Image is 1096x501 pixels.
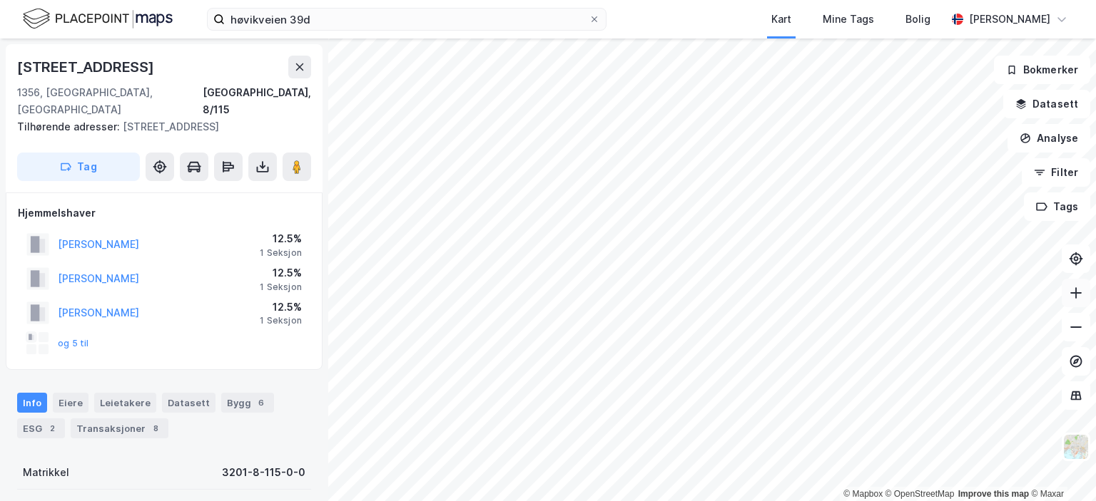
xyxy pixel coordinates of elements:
[905,11,930,28] div: Bolig
[260,282,302,293] div: 1 Seksjon
[1022,158,1090,187] button: Filter
[162,393,215,413] div: Datasett
[1025,433,1096,501] div: Kontrollprogram for chat
[260,264,302,282] div: 12.5%
[17,120,123,133] span: Tilhørende adresser:
[221,393,274,413] div: Bygg
[225,9,589,30] input: Søk på adresse, matrikkel, gårdeiere, leietakere eller personer
[254,396,268,410] div: 6
[260,299,302,316] div: 12.5%
[1003,90,1090,118] button: Datasett
[1008,124,1090,153] button: Analyse
[1024,192,1090,221] button: Tags
[17,118,300,135] div: [STREET_ADDRESS]
[18,205,310,222] div: Hjemmelshaver
[53,393,88,413] div: Eiere
[260,315,302,326] div: 1 Seksjon
[94,393,156,413] div: Leietakere
[823,11,874,28] div: Mine Tags
[71,418,168,438] div: Transaksjoner
[260,247,302,259] div: 1 Seksjon
[17,393,47,413] div: Info
[222,464,305,481] div: 3201-8-115-0-0
[260,230,302,247] div: 12.5%
[843,489,883,499] a: Mapbox
[203,84,311,118] div: [GEOGRAPHIC_DATA], 8/115
[23,6,173,31] img: logo.f888ab2527a4732fd821a326f86c7f29.svg
[994,56,1090,84] button: Bokmerker
[17,84,203,118] div: 1356, [GEOGRAPHIC_DATA], [GEOGRAPHIC_DATA]
[1025,433,1096,501] iframe: Chat Widget
[148,421,163,435] div: 8
[23,464,69,481] div: Matrikkel
[17,56,157,78] div: [STREET_ADDRESS]
[886,489,955,499] a: OpenStreetMap
[771,11,791,28] div: Kart
[17,418,65,438] div: ESG
[17,153,140,181] button: Tag
[958,489,1029,499] a: Improve this map
[45,421,59,435] div: 2
[969,11,1050,28] div: [PERSON_NAME]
